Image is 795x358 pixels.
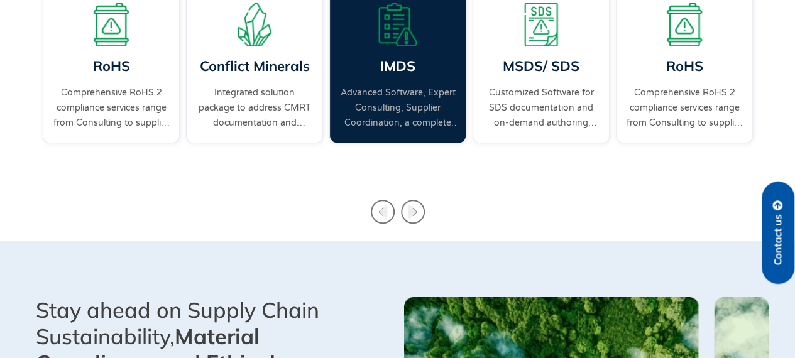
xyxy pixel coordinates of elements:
img: A warning board with SDS displaying [519,3,563,46]
img: A board with a warning sign [662,3,706,46]
a: Comprehensive RoHS 2 compliance services range from Consulting to supplier engagement... [626,85,743,131]
span: Contact us [772,214,784,265]
a: IMDS [380,57,415,75]
a: Advanced Software, Expert Consulting, Supplier Coordination, a complete IMDS solution. [339,85,456,131]
div: Previous slide [371,200,395,224]
a: Conflict Minerals [199,57,309,75]
a: RoHS [666,57,703,75]
a: Customized Software for SDS documentation and on-demand authoring services [483,85,600,131]
img: A list board with a warning [376,3,420,46]
a: MSDS/ SDS [503,57,579,75]
img: A representation of minerals [233,3,277,46]
div: Next slide [401,200,425,224]
img: A board with a warning sign [89,3,133,46]
a: Contact us [762,182,794,284]
a: Integrated solution package to address CMRT documentation and supplier engagement. [196,85,313,131]
a: RoHS [92,57,129,75]
a: Comprehensive RoHS 2 compliance services range from Consulting to supplier engagement... [53,85,170,131]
